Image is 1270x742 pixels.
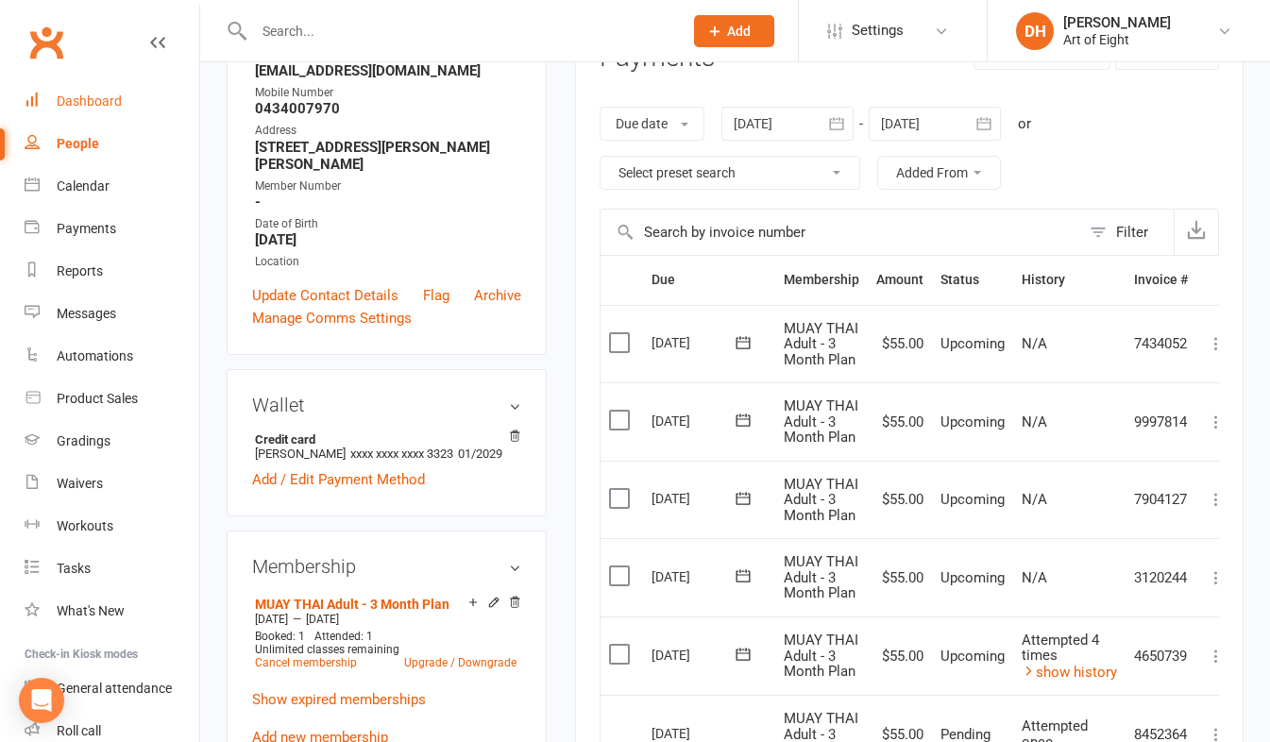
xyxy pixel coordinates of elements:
[1080,210,1174,255] button: Filter
[1126,538,1196,616] td: 3120244
[1022,632,1099,665] span: Attempted 4 times
[1126,256,1196,304] th: Invoice #
[877,156,1001,190] button: Added From
[652,406,738,435] div: [DATE]
[57,561,91,576] div: Tasks
[57,391,138,406] div: Product Sales
[1126,305,1196,383] td: 7434052
[600,107,704,141] button: Due date
[868,382,932,461] td: $55.00
[57,263,103,278] div: Reports
[255,139,521,173] strong: [STREET_ADDRESS][PERSON_NAME][PERSON_NAME]
[19,678,64,723] div: Open Intercom Messenger
[306,613,339,626] span: [DATE]
[57,306,116,321] div: Messages
[1013,256,1126,304] th: History
[57,603,125,618] div: What's New
[1116,221,1148,244] div: Filter
[940,648,1005,665] span: Upcoming
[350,447,453,461] span: xxxx xxxx xxxx 3323
[252,468,425,491] a: Add / Edit Payment Method
[57,681,172,696] div: General attendance
[248,18,669,44] input: Search...
[255,432,512,447] strong: Credit card
[25,378,199,420] a: Product Sales
[57,433,110,448] div: Gradings
[25,420,199,463] a: Gradings
[57,518,113,533] div: Workouts
[255,253,521,271] div: Location
[1022,335,1047,352] span: N/A
[458,447,502,461] span: 01/2029
[252,691,426,708] a: Show expired memberships
[784,476,858,524] span: MUAY THAI Adult - 3 Month Plan
[25,590,199,632] a: What's New
[652,640,738,669] div: [DATE]
[57,476,103,491] div: Waivers
[1018,112,1031,135] div: or
[404,656,516,669] a: Upgrade / Downgrade
[252,430,521,464] li: [PERSON_NAME]
[252,556,521,577] h3: Membership
[252,395,521,415] h3: Wallet
[255,215,521,233] div: Date of Birth
[932,256,1013,304] th: Status
[940,569,1005,586] span: Upcoming
[25,250,199,293] a: Reports
[252,284,398,307] a: Update Contact Details
[1126,382,1196,461] td: 9997814
[25,667,199,710] a: General attendance kiosk mode
[255,194,521,211] strong: -
[784,397,858,446] span: MUAY THAI Adult - 3 Month Plan
[25,80,199,123] a: Dashboard
[57,723,101,738] div: Roll call
[940,491,1005,508] span: Upcoming
[940,413,1005,430] span: Upcoming
[255,62,521,79] strong: [EMAIL_ADDRESS][DOMAIN_NAME]
[255,100,521,117] strong: 0434007970
[255,613,288,626] span: [DATE]
[1022,413,1047,430] span: N/A
[868,538,932,616] td: $55.00
[652,328,738,357] div: [DATE]
[727,24,751,39] span: Add
[868,616,932,696] td: $55.00
[25,165,199,208] a: Calendar
[652,562,738,591] div: [DATE]
[25,123,199,165] a: People
[1022,569,1047,586] span: N/A
[423,284,449,307] a: Flag
[25,548,199,590] a: Tasks
[255,630,305,643] span: Booked: 1
[25,335,199,378] a: Automations
[57,93,122,109] div: Dashboard
[1063,14,1171,31] div: [PERSON_NAME]
[255,84,521,102] div: Mobile Number
[1016,12,1054,50] div: DH
[868,305,932,383] td: $55.00
[25,208,199,250] a: Payments
[255,231,521,248] strong: [DATE]
[868,256,932,304] th: Amount
[23,19,70,66] a: Clubworx
[940,335,1005,352] span: Upcoming
[25,505,199,548] a: Workouts
[784,632,858,680] span: MUAY THAI Adult - 3 Month Plan
[314,630,373,643] span: Attended: 1
[852,9,904,52] span: Settings
[775,256,868,304] th: Membership
[1126,461,1196,539] td: 7904127
[652,483,738,513] div: [DATE]
[57,178,110,194] div: Calendar
[1022,664,1117,681] a: show history
[255,643,399,656] span: Unlimited classes remaining
[600,43,715,73] h3: Payments
[250,612,521,627] div: —
[784,553,858,601] span: MUAY THAI Adult - 3 Month Plan
[474,284,521,307] a: Archive
[25,293,199,335] a: Messages
[255,597,449,612] a: MUAY THAI Adult - 3 Month Plan
[694,15,774,47] button: Add
[1022,491,1047,508] span: N/A
[784,320,858,368] span: MUAY THAI Adult - 3 Month Plan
